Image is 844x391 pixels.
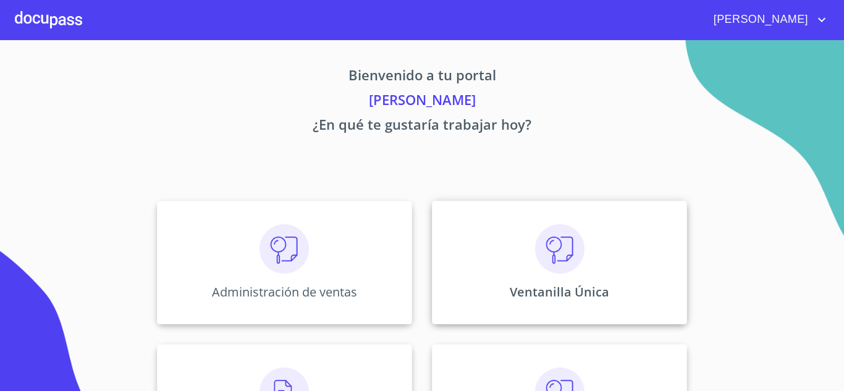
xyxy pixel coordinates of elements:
img: consulta.png [260,224,309,274]
p: Bienvenido a tu portal [41,65,803,90]
button: account of current user [704,10,829,30]
p: Ventanilla Única [510,284,609,300]
p: Administración de ventas [212,284,357,300]
img: consulta.png [535,224,584,274]
span: [PERSON_NAME] [704,10,814,30]
p: ¿En qué te gustaría trabajar hoy? [41,114,803,139]
p: [PERSON_NAME] [41,90,803,114]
